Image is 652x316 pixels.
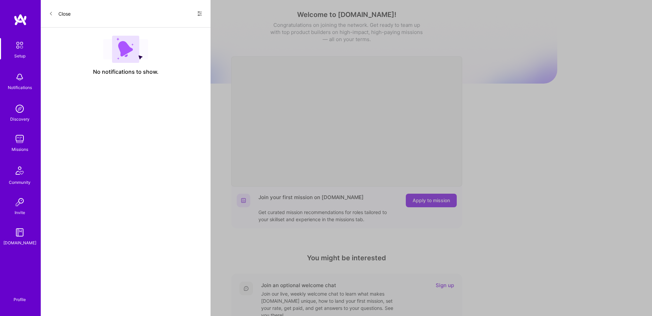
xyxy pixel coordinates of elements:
a: Profile [11,289,28,302]
img: guide book [13,226,26,239]
div: Community [9,179,31,186]
img: discovery [13,102,26,116]
div: Invite [15,209,25,216]
div: Discovery [10,116,30,123]
div: Notifications [8,84,32,91]
img: empty [103,36,148,63]
img: bell [13,70,26,84]
div: [DOMAIN_NAME] [3,239,36,246]
div: Missions [12,146,28,153]
img: logo [14,14,27,26]
img: setup [13,38,27,52]
img: Invite [13,195,26,209]
img: Community [12,162,28,179]
span: No notifications to show. [93,68,159,75]
button: Close [49,8,71,19]
img: teamwork [13,132,26,146]
div: Profile [14,296,26,302]
div: Setup [14,52,25,59]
